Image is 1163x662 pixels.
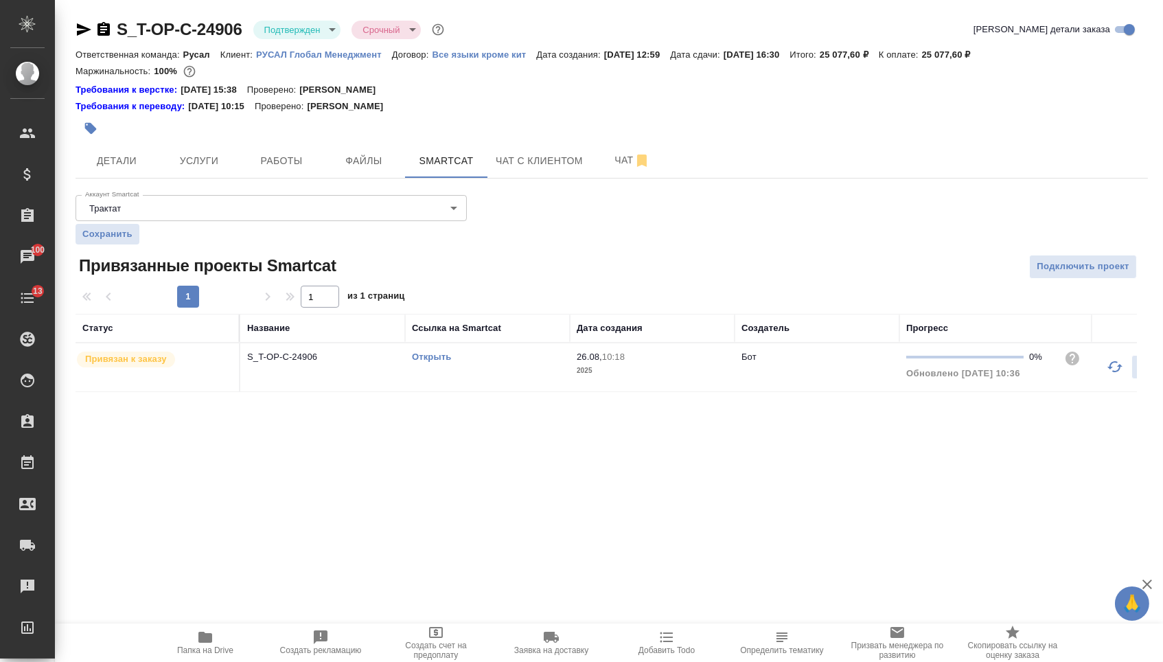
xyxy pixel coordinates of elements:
[740,646,823,655] span: Определить тематику
[85,352,167,366] p: Привязан к заказу
[255,100,308,113] p: Проверено:
[599,152,665,169] span: Чат
[741,321,790,335] div: Создатель
[879,49,922,60] p: К оплате:
[3,240,51,274] a: 100
[577,364,728,378] p: 2025
[85,203,125,214] button: Трактат
[906,368,1020,378] span: Обновлено [DATE] 10:36
[307,100,393,113] p: [PERSON_NAME]
[76,66,154,76] p: Маржинальность:
[840,624,955,662] button: Призвать менеджера по развитию
[25,284,51,298] span: 13
[220,49,256,60] p: Клиент:
[922,49,981,60] p: 25 077,60 ₽
[82,321,113,335] div: Статус
[392,49,433,60] p: Договор:
[82,227,133,241] span: Сохранить
[23,243,54,257] span: 100
[741,352,757,362] p: Бот
[378,624,494,662] button: Создать счет на предоплату
[76,255,336,277] span: Привязанные проекты Smartcat
[514,646,588,655] span: Заявка на доставку
[906,321,948,335] div: Прогресс
[95,21,112,38] button: Скопировать ссылку
[76,113,106,144] button: Добавить тэг
[1037,259,1129,275] span: Подключить проект
[577,321,643,335] div: Дата создания
[154,66,181,76] p: 100%
[536,49,603,60] p: Дата создания:
[602,352,625,362] p: 10:18
[76,100,188,113] div: Нажми, чтобы открыть папку с инструкцией
[724,624,840,662] button: Определить тематику
[494,624,609,662] button: Заявка на доставку
[387,641,485,660] span: Создать счет на предоплату
[117,20,242,38] a: S_T-OP-C-24906
[790,49,819,60] p: Итого:
[76,224,139,244] button: Сохранить
[358,24,404,36] button: Срочный
[181,83,247,97] p: [DATE] 15:38
[609,624,724,662] button: Добавить Todo
[247,321,290,335] div: Название
[963,641,1062,660] span: Скопировать ссылку на оценку заказа
[974,23,1110,36] span: [PERSON_NAME] детали заказа
[1098,350,1131,383] button: Обновить прогресс
[955,624,1070,662] button: Скопировать ссылку на оценку заказа
[166,152,232,170] span: Услуги
[724,49,790,60] p: [DATE] 16:30
[1120,589,1144,618] span: 🙏
[247,350,398,364] p: S_T-OP-C-24906
[496,152,583,170] span: Чат с клиентом
[604,49,671,60] p: [DATE] 12:59
[331,152,397,170] span: Файлы
[76,83,181,97] a: Требования к верстке:
[848,641,947,660] span: Призвать менеджера по развитию
[76,195,467,221] div: Трактат
[634,152,650,169] svg: Отписаться
[1029,350,1053,364] div: 0%
[247,83,300,97] p: Проверено:
[412,352,451,362] a: Открыть
[76,21,92,38] button: Скопировать ссылку для ЯМессенджера
[177,646,233,655] span: Папка на Drive
[256,48,392,60] a: РУСАЛ Глобал Менеджмент
[263,624,378,662] button: Создать рекламацию
[352,21,420,39] div: Подтвержден
[76,100,188,113] a: Требования к переводу:
[188,100,255,113] p: [DATE] 10:15
[76,83,181,97] div: Нажми, чтобы открыть папку с инструкцией
[299,83,386,97] p: [PERSON_NAME]
[260,24,325,36] button: Подтвержден
[413,152,479,170] span: Smartcat
[577,352,602,362] p: 26.08,
[429,21,447,38] button: Доп статусы указывают на важность/срочность заказа
[670,49,723,60] p: Дата сдачи:
[148,624,263,662] button: Папка на Drive
[820,49,879,60] p: 25 077,60 ₽
[432,49,536,60] p: Все языки кроме кит
[76,49,183,60] p: Ответственная команда:
[638,646,695,655] span: Добавить Todo
[347,288,405,308] span: из 1 страниц
[1029,255,1137,279] button: Подключить проект
[256,49,392,60] p: РУСАЛ Глобал Менеджмент
[432,48,536,60] a: Все языки кроме кит
[181,62,198,80] button: 0.00 RUB;
[84,152,150,170] span: Детали
[249,152,314,170] span: Работы
[253,21,341,39] div: Подтвержден
[3,281,51,315] a: 13
[280,646,362,655] span: Создать рекламацию
[412,321,501,335] div: Ссылка на Smartcat
[1115,586,1149,621] button: 🙏
[183,49,220,60] p: Русал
